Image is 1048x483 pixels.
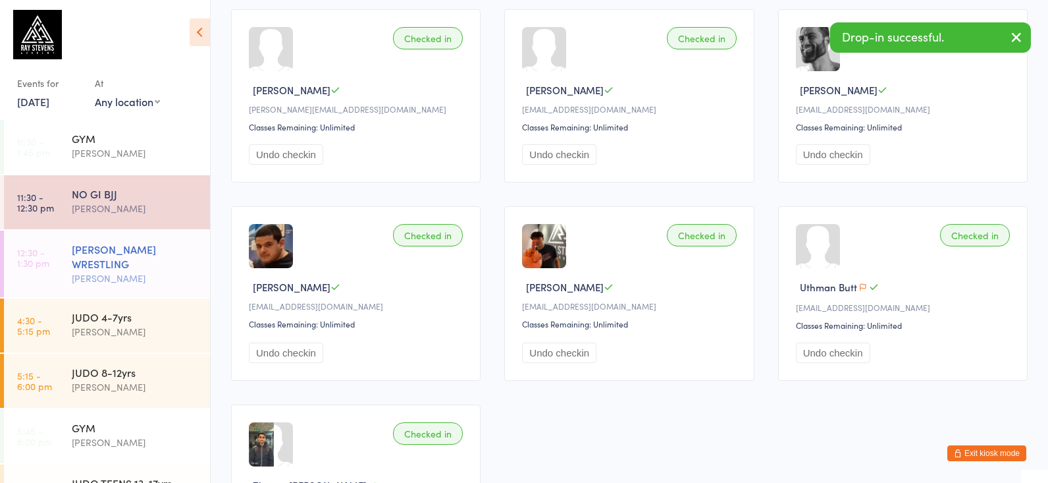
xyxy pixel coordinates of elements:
[796,103,1014,115] div: [EMAIL_ADDRESS][DOMAIN_NAME]
[72,324,199,339] div: [PERSON_NAME]
[72,186,199,201] div: NO GI BJJ
[249,300,467,312] div: [EMAIL_ADDRESS][DOMAIN_NAME]
[249,103,467,115] div: [PERSON_NAME][EMAIL_ADDRESS][DOMAIN_NAME]
[4,354,210,408] a: 5:15 -6:00 pmJUDO 8-12yrs[PERSON_NAME]
[17,315,50,336] time: 4:30 - 5:15 pm
[72,380,199,395] div: [PERSON_NAME]
[522,343,596,363] button: Undo checkin
[526,280,604,294] span: [PERSON_NAME]
[72,365,199,380] div: JUDO 8-12yrs
[796,302,1014,313] div: [EMAIL_ADDRESS][DOMAIN_NAME]
[13,10,62,59] img: Ray Stevens Academy (Martial Sports Management Ltd T/A Ray Stevens Academy)
[72,271,199,286] div: [PERSON_NAME]
[249,343,323,363] button: Undo checkin
[72,310,199,324] div: JUDO 4-7yrs
[72,131,199,146] div: GYM
[72,420,199,435] div: GYM
[253,280,330,294] span: [PERSON_NAME]
[796,144,870,165] button: Undo checkin
[800,83,878,97] span: [PERSON_NAME]
[72,435,199,450] div: [PERSON_NAME]
[393,422,463,445] div: Checked in
[72,146,199,161] div: [PERSON_NAME]
[253,83,330,97] span: [PERSON_NAME]
[667,27,737,49] div: Checked in
[522,144,596,165] button: Undo checkin
[249,318,467,329] div: Classes Remaining: Unlimited
[17,94,49,109] a: [DATE]
[4,231,210,297] a: 12:30 -1:30 pm[PERSON_NAME] WRESTLING[PERSON_NAME]
[796,320,1014,331] div: Classes Remaining: Unlimited
[522,300,740,312] div: [EMAIL_ADDRESS][DOMAIN_NAME]
[72,201,199,216] div: [PERSON_NAME]
[796,121,1014,132] div: Classes Remaining: Unlimited
[17,370,52,391] time: 5:15 - 6:00 pm
[522,318,740,329] div: Classes Remaining: Unlimited
[4,120,210,174] a: 11:30 -1:45 pmGYM[PERSON_NAME]
[249,422,274,467] img: image1575578191.png
[526,83,604,97] span: [PERSON_NAME]
[249,121,467,132] div: Classes Remaining: Unlimited
[522,121,740,132] div: Classes Remaining: Unlimited
[796,343,870,363] button: Undo checkin
[17,72,82,94] div: Events for
[4,298,210,353] a: 4:30 -5:15 pmJUDO 4-7yrs[PERSON_NAME]
[940,224,1010,246] div: Checked in
[393,27,463,49] div: Checked in
[249,144,323,165] button: Undo checkin
[667,224,737,246] div: Checked in
[522,224,566,268] img: image1748953823.png
[95,94,160,109] div: Any location
[249,224,293,268] img: image1652897644.png
[830,22,1031,53] div: Drop-in successful.
[17,136,50,157] time: 11:30 - 1:45 pm
[4,175,210,229] a: 11:30 -12:30 pmNO GI BJJ[PERSON_NAME]
[72,242,199,271] div: [PERSON_NAME] WRESTLING
[522,103,740,115] div: [EMAIL_ADDRESS][DOMAIN_NAME]
[17,192,54,213] time: 11:30 - 12:30 pm
[796,27,840,71] img: image1731695477.png
[800,280,857,294] span: Uthman Butt
[393,224,463,246] div: Checked in
[95,72,160,94] div: At
[17,247,49,268] time: 12:30 - 1:30 pm
[4,409,210,463] a: 5:45 -8:00 pmGYM[PERSON_NAME]
[947,445,1026,461] button: Exit kiosk mode
[17,426,52,447] time: 5:45 - 8:00 pm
